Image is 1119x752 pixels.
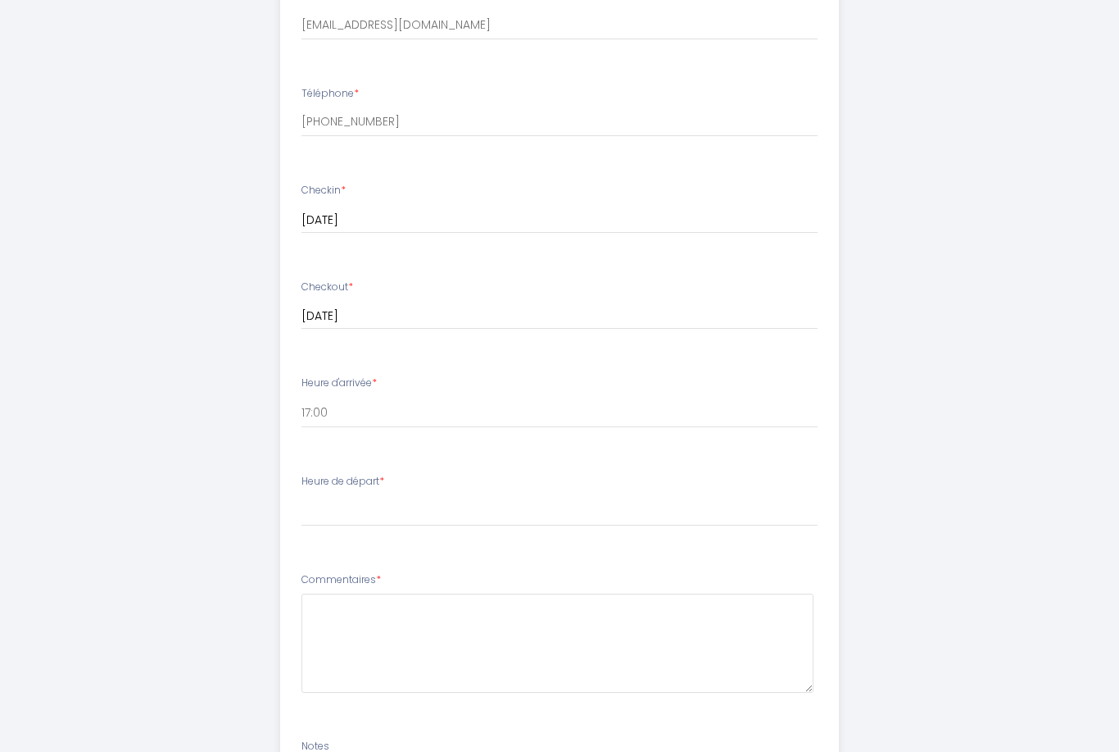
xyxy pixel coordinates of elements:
label: Commentaires [301,572,381,588]
label: Checkout [301,280,353,295]
label: Heure d'arrivée [301,376,377,391]
label: Téléphone [301,86,359,102]
label: Heure de départ [301,474,384,490]
label: Checkin [301,183,346,198]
